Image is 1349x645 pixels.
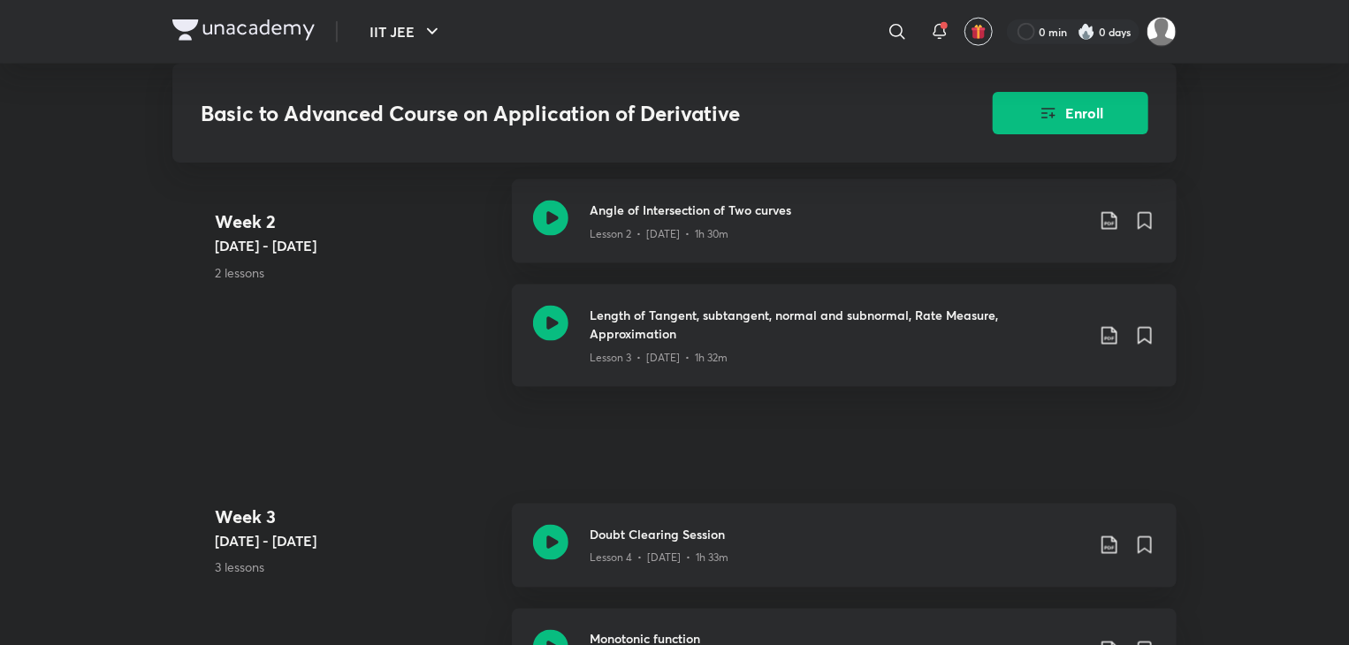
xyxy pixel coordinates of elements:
[172,19,315,45] a: Company Logo
[215,234,498,255] h5: [DATE] - [DATE]
[512,285,1177,408] a: Length of Tangent, subtangent, normal and subnormal, Rate Measure, ApproximationLesson 3 • [DATE]...
[590,550,728,566] p: Lesson 4 • [DATE] • 1h 33m
[215,558,498,577] p: 3 lessons
[590,226,728,242] p: Lesson 2 • [DATE] • 1h 30m
[215,262,498,281] p: 2 lessons
[512,504,1177,609] a: Doubt Clearing SessionLesson 4 • [DATE] • 1h 33m
[172,19,315,41] img: Company Logo
[993,92,1148,134] button: Enroll
[590,350,728,366] p: Lesson 3 • [DATE] • 1h 32m
[512,179,1177,285] a: Angle of Intersection of Two curvesLesson 2 • [DATE] • 1h 30m
[201,101,893,126] h3: Basic to Advanced Course on Application of Derivative
[590,201,1085,219] h3: Angle of Intersection of Two curves
[971,24,987,40] img: avatar
[215,208,498,234] h4: Week 2
[590,306,1085,343] h3: Length of Tangent, subtangent, normal and subnormal, Rate Measure, Approximation
[590,525,1085,543] h3: Doubt Clearing Session
[215,504,498,530] h4: Week 3
[359,14,453,49] button: IIT JEE
[215,530,498,551] h5: [DATE] - [DATE]
[964,18,993,46] button: avatar
[1147,17,1177,47] img: Samadrita
[1078,23,1095,41] img: streak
